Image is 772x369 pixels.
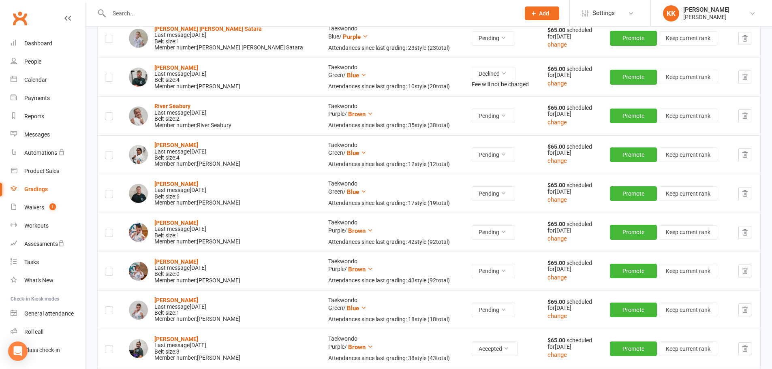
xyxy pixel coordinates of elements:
[11,305,86,323] a: General attendance kiosk mode
[154,65,240,90] div: Belt size: 4 Member number: [PERSON_NAME]
[610,147,657,162] button: Promote
[610,70,657,84] button: Promote
[547,260,595,273] div: scheduled for [DATE]
[321,252,464,290] td: Taekwondo Purple /
[321,135,464,174] td: Taekwondo Green /
[547,299,567,305] strong: $65.00
[547,337,567,343] strong: $65.00
[610,186,657,201] button: Promote
[348,343,366,351] span: Brown
[129,223,148,242] img: Jonah Spiteri
[547,156,567,166] button: change
[547,66,595,79] div: scheduled for [DATE]
[659,147,717,162] button: Keep current rank
[547,105,567,111] strong: $65.00
[24,277,53,284] div: What's New
[328,83,457,90] div: Attendances since last grading: 10 style ( 20 total)
[154,220,198,226] strong: [PERSON_NAME]
[547,221,567,227] strong: $65.00
[154,336,198,342] a: [PERSON_NAME]
[154,32,303,38] div: Last message [DATE]
[328,316,457,322] div: Attendances since last grading: 18 style ( 18 total)
[11,180,86,198] a: Gradings
[11,71,86,89] a: Calendar
[24,58,41,65] div: People
[154,297,240,322] div: Belt size: 1 Member number: [PERSON_NAME]
[547,143,567,150] strong: $65.00
[348,226,373,236] button: Brown
[154,336,240,361] div: Belt size: 3 Member number: [PERSON_NAME]
[154,220,240,245] div: Belt size: 1 Member number: [PERSON_NAME]
[347,148,367,158] button: Blue
[472,67,515,81] button: Declined
[11,271,86,290] a: What's New
[683,6,729,13] div: [PERSON_NAME]
[11,34,86,53] a: Dashboard
[24,347,60,353] div: Class check-in
[610,303,657,317] button: Promote
[321,58,464,96] td: Taekwondo Green /
[24,204,44,211] div: Waivers
[348,227,366,235] span: Brown
[348,266,366,273] span: Brown
[107,8,514,19] input: Search...
[347,305,359,312] span: Blue
[24,95,50,101] div: Payments
[129,107,148,126] img: River Seabury
[348,111,366,118] span: Brown
[24,328,43,335] div: Roll call
[547,260,567,266] strong: $65.00
[24,222,49,229] div: Workouts
[8,341,28,361] div: Open Intercom Messenger
[11,89,86,107] a: Payments
[129,301,148,320] img: Samuel Teuma
[154,142,198,148] a: [PERSON_NAME]
[347,188,359,196] span: Blue
[24,168,59,174] div: Product Sales
[10,8,30,28] a: Clubworx
[472,341,518,356] button: Accepted
[154,258,198,265] strong: [PERSON_NAME]
[472,303,515,317] button: Pending
[610,31,657,45] button: Promote
[154,103,231,128] div: Belt size: 2 Member number: River Seabury
[347,303,367,313] button: Blue
[154,181,198,187] a: [PERSON_NAME]
[11,107,86,126] a: Reports
[328,200,457,206] div: Attendances since last grading: 17 style ( 19 total)
[154,71,240,77] div: Last message [DATE]
[472,81,533,87] div: Fee will not be charged
[659,186,717,201] button: Keep current rank
[663,5,679,21] div: KK
[24,149,57,156] div: Automations
[472,264,515,278] button: Pending
[154,149,240,155] div: Last message [DATE]
[347,70,367,80] button: Blue
[347,72,359,79] span: Blue
[659,109,717,123] button: Keep current rank
[24,241,64,247] div: Assessments
[321,290,464,329] td: Taekwondo Green /
[11,217,86,235] a: Workouts
[547,221,595,234] div: scheduled for [DATE]
[321,96,464,135] td: Taekwondo Purple /
[328,122,457,128] div: Attendances since last grading: 35 style ( 38 total)
[547,299,595,311] div: scheduled for [DATE]
[547,27,567,33] strong: $65.00
[343,33,361,41] span: Purple
[547,40,567,49] button: change
[472,31,515,46] button: Pending
[328,355,457,361] div: Attendances since last grading: 38 style ( 43 total)
[11,162,86,180] a: Product Sales
[154,226,240,232] div: Last message [DATE]
[24,131,50,138] div: Messages
[129,145,148,164] img: Hannahbelle Darshika Singh
[547,195,567,205] button: change
[154,64,198,71] strong: [PERSON_NAME]
[659,303,717,317] button: Keep current rank
[11,235,86,253] a: Assessments
[154,342,240,348] div: Last message [DATE]
[154,142,240,167] div: Belt size: 4 Member number: [PERSON_NAME]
